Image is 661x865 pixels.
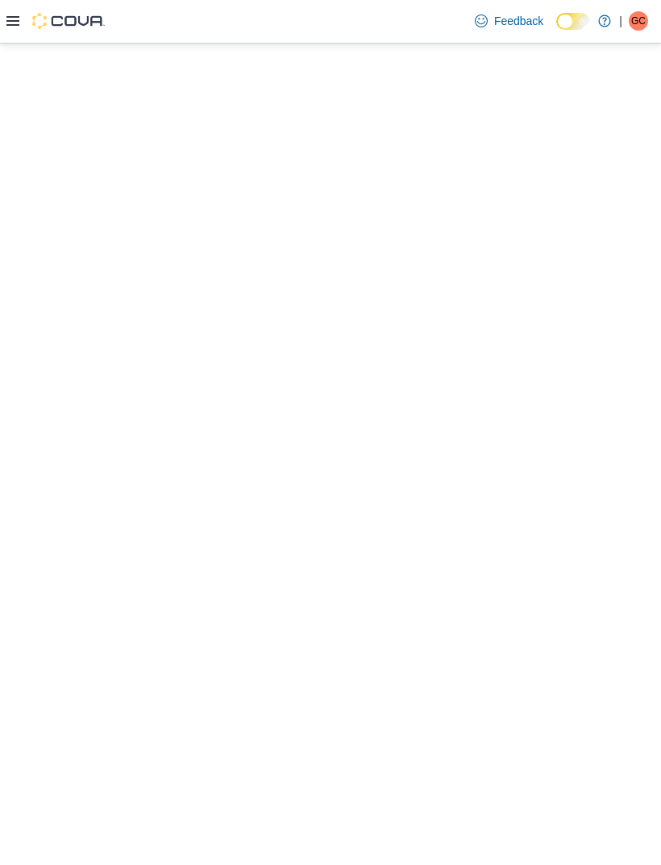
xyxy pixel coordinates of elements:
[629,11,648,31] div: Gianfranco Catalano
[631,11,646,31] span: GC
[556,13,590,30] input: Dark Mode
[468,5,550,37] a: Feedback
[619,11,622,31] p: |
[556,30,557,31] span: Dark Mode
[494,13,543,29] span: Feedback
[32,13,105,29] img: Cova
